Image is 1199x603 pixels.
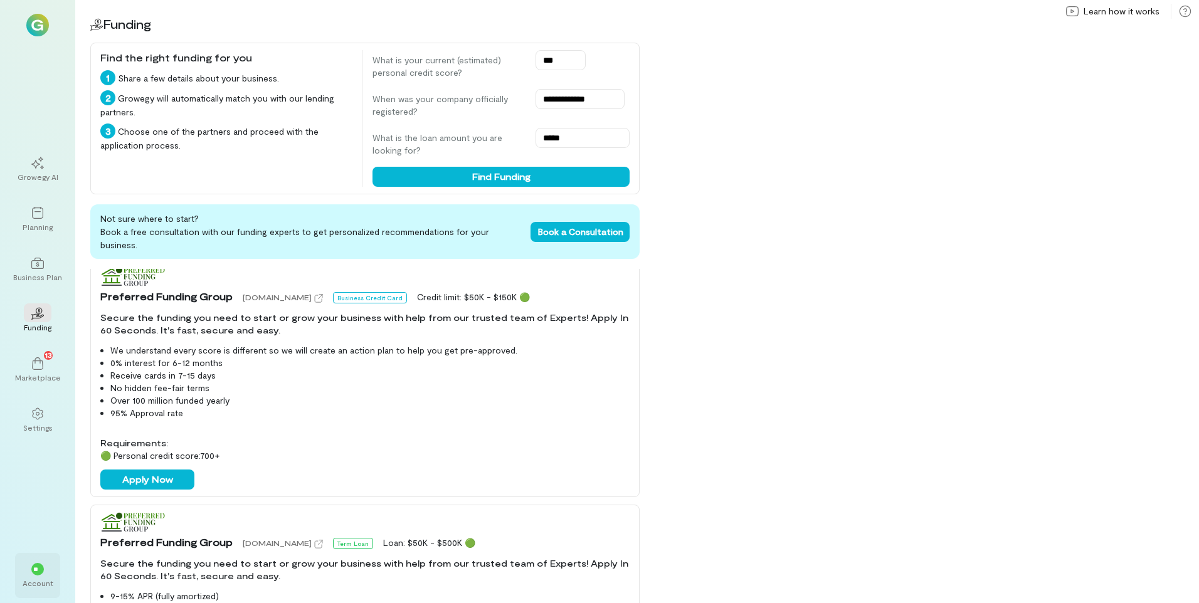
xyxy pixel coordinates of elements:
div: Find the right funding for you [100,50,352,65]
div: Choose one of the partners and proceed with the application process. [100,123,352,152]
a: [DOMAIN_NAME] [243,537,323,549]
li: We understand every score is different so we will create an action plan to help you get pre-appro... [110,344,630,357]
a: Business Plan [15,247,60,292]
div: Settings [23,422,53,433]
a: Funding [15,297,60,342]
li: 95% Approval rate [110,407,630,419]
div: Account [23,578,53,588]
div: Planning [23,222,53,232]
div: Share a few details about your business. [100,70,352,85]
li: No hidden fee-fair terms [110,382,630,394]
span: Book a Consultation [538,226,623,237]
div: 1 [100,70,115,85]
a: Settings [15,397,60,443]
span: 🟢 [519,291,530,302]
div: Growegy AI [18,172,58,182]
div: Growegy will automatically match you with our lending partners. [100,90,352,118]
span: 🟢 [465,537,475,548]
div: Funding [24,322,51,332]
div: Secure the funding you need to start or grow your business with help from our trusted team of Exp... [100,312,630,337]
a: [DOMAIN_NAME] [243,291,323,303]
div: Requirements: [100,437,630,449]
label: What is the loan amount you are looking for? [372,132,523,157]
li: 9-15% APR (fully amortized) [110,590,630,602]
img: Preferred Funding Group [100,266,165,289]
div: 3 [100,123,115,139]
div: Not sure where to start? Book a free consultation with our funding experts to get personalized re... [90,204,640,259]
span: 13 [45,349,52,360]
div: Personal credit score: 700 + [100,449,630,462]
span: Funding [103,16,151,31]
span: Learn how it works [1084,5,1159,18]
button: Apply Now [100,469,194,490]
a: Marketplace [15,347,60,392]
div: Loan: $50K - $500K [383,537,475,549]
label: What is your current (estimated) personal credit score? [372,54,523,79]
div: Business Plan [13,272,62,282]
span: 🟢 [100,450,111,461]
img: Preferred Funding Group [100,512,165,535]
div: Marketplace [15,372,61,382]
li: Over 100 million funded yearly [110,394,630,407]
div: Credit limit: $50K - $150K [417,291,530,303]
div: Secure the funding you need to start or grow your business with help from our trusted team of Exp... [100,557,630,582]
span: [DOMAIN_NAME] [243,538,312,547]
a: Growegy AI [15,147,60,192]
div: Term Loan [333,538,373,549]
span: [DOMAIN_NAME] [243,293,312,301]
span: Preferred Funding Group [100,535,233,550]
div: 2 [100,90,115,105]
span: Preferred Funding Group [100,289,233,304]
a: Planning [15,197,60,242]
button: Book a Consultation [531,222,630,242]
label: When was your company officially registered? [372,93,523,118]
div: Business Credit Card [333,292,407,303]
li: Receive cards in 7-15 days [110,369,630,382]
button: Find Funding [372,167,630,187]
li: 0% interest for 6-12 months [110,357,630,369]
